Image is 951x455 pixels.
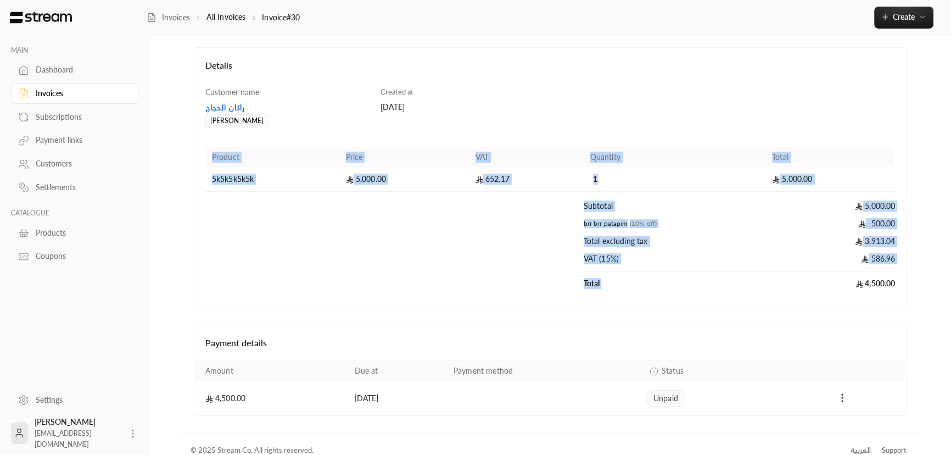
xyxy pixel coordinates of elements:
[11,59,138,81] a: Dashboard
[262,12,300,23] p: Invoice#30
[584,253,765,271] td: VAT (15%)
[381,87,413,96] span: Created at
[205,114,268,127] div: [PERSON_NAME]
[11,106,138,127] a: Subscriptions
[893,12,915,21] span: Create
[662,365,684,376] span: Status
[874,7,933,29] button: Create
[590,174,601,185] span: 1
[584,218,765,236] td: brr brr patapim
[765,253,895,271] td: 586.96
[147,12,190,23] a: Invoices
[147,12,300,23] nav: breadcrumb
[11,130,138,151] a: Payment links
[36,395,125,406] div: Settings
[339,147,469,167] th: Price
[11,389,138,410] a: Settings
[630,219,657,227] span: (10% off)
[469,147,584,167] th: VAT
[36,158,125,169] div: Customers
[584,147,765,167] th: Quantity
[653,393,678,404] span: unpaid
[36,135,125,146] div: Payment links
[447,361,640,381] th: Payment method
[765,218,895,236] td: -500.00
[765,147,895,167] th: Total
[584,271,765,296] td: Total
[11,83,138,104] a: Invoices
[11,246,138,267] a: Coupons
[35,429,92,448] span: [EMAIL_ADDRESS][DOMAIN_NAME]
[9,12,73,24] img: Logo
[11,222,138,243] a: Products
[765,167,895,192] td: 5,000.00
[205,147,896,296] table: Products
[205,167,339,192] td: 5k5k5k5k5k
[36,251,125,262] div: Coupons
[205,147,339,167] th: Product
[11,209,138,218] p: CATALOGUE
[584,192,765,218] td: Subtotal
[206,12,245,21] a: All Invoices
[205,102,370,113] div: راكان الحجاج
[36,227,125,238] div: Products
[35,417,121,450] div: [PERSON_NAME]
[584,236,765,253] td: Total excluding tax
[194,381,348,415] td: 4,500.00
[205,102,370,125] a: راكان الحجاج[PERSON_NAME]
[194,361,348,381] th: Amount
[11,46,138,55] p: MAIN
[765,271,895,296] td: 4,500.00
[36,112,125,123] div: Subscriptions
[205,87,259,97] span: Customer name
[765,192,895,218] td: 5,000.00
[36,64,125,75] div: Dashboard
[339,167,469,192] td: 5,000.00
[11,153,138,175] a: Customers
[348,381,447,415] td: [DATE]
[765,236,895,253] td: 3,913.04
[36,182,125,193] div: Settlements
[36,88,125,99] div: Invoices
[381,102,545,113] div: [DATE]
[205,59,896,83] h4: Details
[348,361,447,381] th: Due at
[469,167,584,192] td: 652.17
[11,177,138,198] a: Settlements
[194,360,907,415] table: Payments
[205,336,896,349] h4: Payment details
